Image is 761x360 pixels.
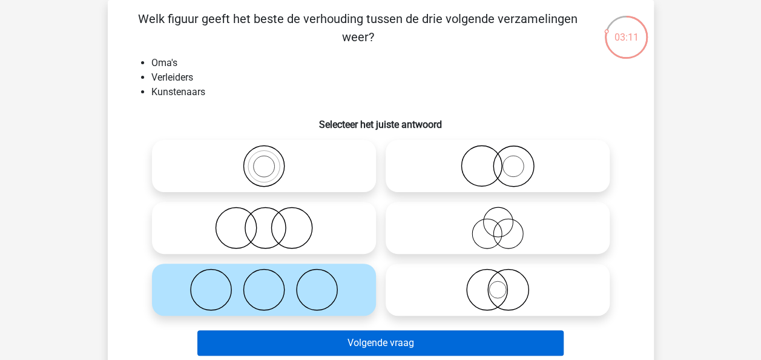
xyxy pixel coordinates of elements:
[197,330,564,356] button: Volgende vraag
[151,85,634,99] li: Kunstenaars
[127,109,634,130] h6: Selecteer het juiste antwoord
[127,10,589,46] p: Welk figuur geeft het beste de verhouding tussen de drie volgende verzamelingen weer?
[604,15,649,45] div: 03:11
[151,56,634,70] li: Oma's
[151,70,634,85] li: Verleiders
